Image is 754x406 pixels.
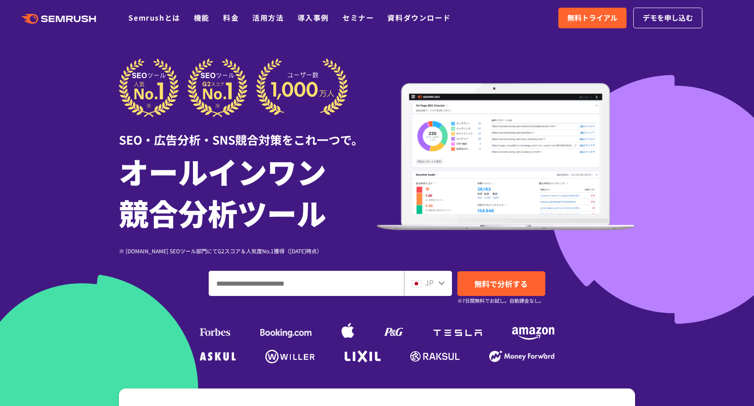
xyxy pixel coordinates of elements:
input: ドメイン、キーワードまたはURLを入力してください [209,271,403,296]
a: セミナー [342,12,374,23]
a: デモを申し込む [633,8,702,28]
a: Semrushとは [128,12,180,23]
a: 無料トライアル [558,8,627,28]
a: 資料ダウンロード [387,12,451,23]
div: SEO・広告分析・SNS競合対策をこれ一つで。 [119,117,377,148]
span: JP [425,277,434,288]
a: 導入事例 [298,12,329,23]
span: 無料で分析する [474,278,528,289]
span: デモを申し込む [643,12,693,24]
div: ※ [DOMAIN_NAME] SEOツール部門にてG2スコア＆人気度No.1獲得（[DATE]時点） [119,247,377,255]
a: 料金 [223,12,239,23]
span: 無料トライアル [567,12,618,24]
a: 活用方法 [252,12,284,23]
a: 無料で分析する [457,271,545,296]
small: ※7日間無料でお試し。自動課金なし。 [457,296,544,305]
h1: オールインワン 競合分析ツール [119,150,377,233]
a: 機能 [194,12,210,23]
